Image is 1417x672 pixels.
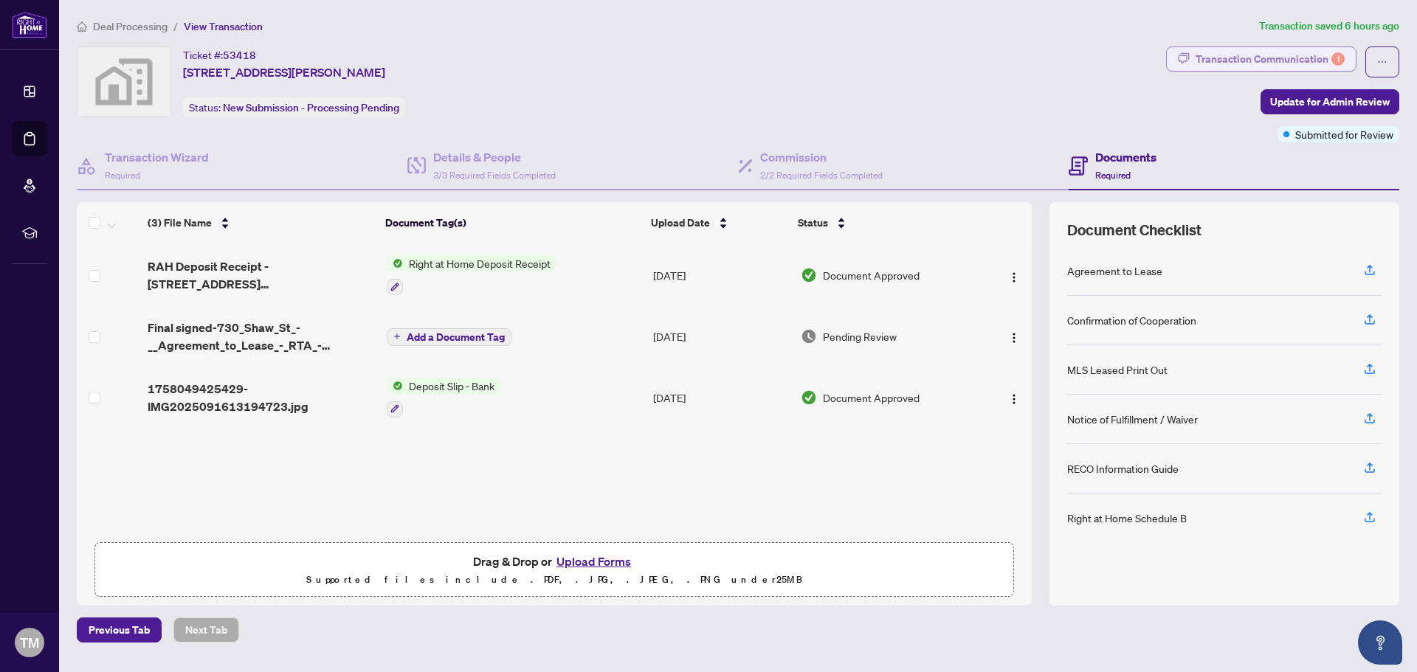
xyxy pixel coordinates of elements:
[407,332,505,342] span: Add a Document Tag
[1196,47,1345,71] div: Transaction Communication
[1067,411,1198,427] div: Notice of Fulfillment / Waiver
[1261,89,1399,114] button: Update for Admin Review
[798,215,828,231] span: Status
[823,389,920,406] span: Document Approved
[1002,386,1026,409] button: Logo
[433,148,556,166] h4: Details & People
[1095,148,1156,166] h4: Documents
[1259,18,1399,35] article: Transaction saved 6 hours ago
[148,215,212,231] span: (3) File Name
[1067,361,1168,378] div: MLS Leased Print Out
[379,202,645,243] th: Document Tag(s)
[645,202,792,243] th: Upload Date
[651,215,710,231] span: Upload Date
[433,170,556,181] span: 3/3 Required Fields Completed
[403,378,500,394] span: Deposit Slip - Bank
[473,552,635,571] span: Drag & Drop or
[387,328,511,346] button: Add a Document Tag
[1067,220,1201,240] span: Document Checklist
[801,267,817,283] img: Document Status
[1067,510,1187,526] div: Right at Home Schedule B
[1295,126,1393,142] span: Submitted for Review
[1270,90,1390,114] span: Update for Admin Review
[1002,263,1026,287] button: Logo
[552,552,635,571] button: Upload Forms
[12,11,47,38] img: logo
[1067,312,1196,328] div: Confirmation of Cooperation
[1095,170,1131,181] span: Required
[823,328,897,344] span: Pending Review
[104,571,1004,589] p: Supported files include .PDF, .JPG, .JPEG, .PNG under 25 MB
[387,255,556,295] button: Status IconRight at Home Deposit Receipt
[93,20,168,33] span: Deal Processing
[173,617,239,642] button: Next Tab
[760,148,883,166] h4: Commission
[77,21,87,32] span: home
[148,257,374,293] span: RAH Deposit Receipt - [STREET_ADDRESS][PERSON_NAME]pdf
[387,378,403,394] img: Status Icon
[393,333,401,340] span: plus
[647,307,795,366] td: [DATE]
[1008,271,1020,283] img: Logo
[1377,57,1387,67] span: ellipsis
[223,49,256,62] span: 53418
[184,20,263,33] span: View Transaction
[183,97,405,117] div: Status:
[148,380,374,415] span: 1758049425429-IMG2025091613194723.jpg
[142,202,379,243] th: (3) File Name
[387,378,500,418] button: Status IconDeposit Slip - Bank
[1008,393,1020,405] img: Logo
[792,202,976,243] th: Status
[77,617,162,642] button: Previous Tab
[760,170,883,181] span: 2/2 Required Fields Completed
[105,148,209,166] h4: Transaction Wizard
[77,47,170,117] img: svg%3e
[1067,263,1162,279] div: Agreement to Lease
[183,63,385,81] span: [STREET_ADDRESS][PERSON_NAME]
[89,618,150,642] span: Previous Tab
[801,328,817,344] img: Document Status
[1166,46,1356,72] button: Transaction Communication1
[801,389,817,406] img: Document Status
[173,18,178,35] li: /
[95,543,1013,597] span: Drag & Drop orUpload FormsSupported files include .PDF, .JPG, .JPEG, .PNG under25MB
[20,632,39,653] span: TM
[647,243,795,307] td: [DATE]
[223,101,399,114] span: New Submission - Processing Pending
[1358,620,1402,665] button: Open asap
[823,267,920,283] span: Document Approved
[1331,52,1345,66] div: 1
[387,255,403,271] img: Status Icon
[105,170,140,181] span: Required
[647,366,795,429] td: [DATE]
[1067,460,1179,477] div: RECO Information Guide
[403,255,556,271] span: Right at Home Deposit Receipt
[1008,332,1020,344] img: Logo
[387,327,511,346] button: Add a Document Tag
[183,46,256,63] div: Ticket #:
[1002,325,1026,348] button: Logo
[148,319,374,354] span: Final signed-730_Shaw_St_-__Agreement_to_Lease_-_RTA_-_Appendices.pdf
